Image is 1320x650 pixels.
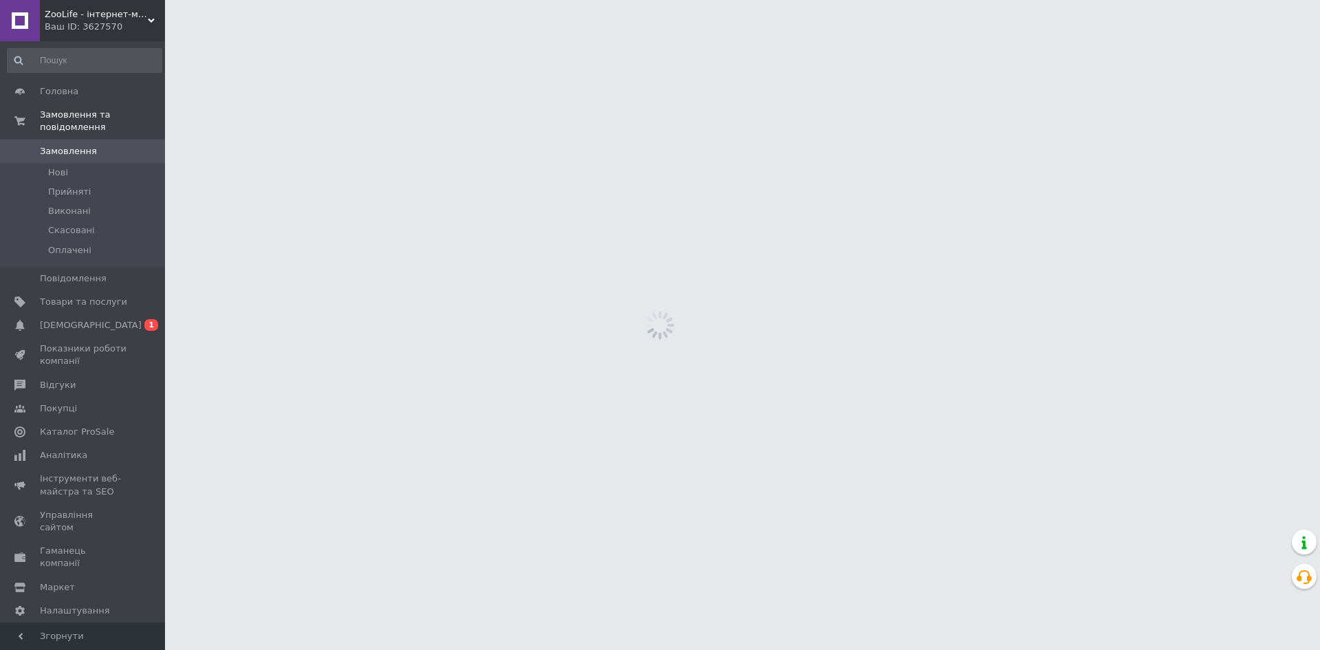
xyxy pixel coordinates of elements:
[40,85,78,98] span: Головна
[48,224,95,237] span: Скасовані
[40,296,127,308] span: Товари та послуги
[40,402,77,415] span: Покупці
[40,145,97,158] span: Замовлення
[40,473,127,497] span: Інструменти веб-майстра та SEO
[48,186,91,198] span: Прийняті
[40,509,127,534] span: Управління сайтом
[40,319,142,332] span: [DEMOGRAPHIC_DATA]
[45,8,148,21] span: ZooLife - інтернет-магазин товарів для тварин
[48,244,91,257] span: Оплачені
[40,449,87,462] span: Аналітика
[40,343,127,367] span: Показники роботи компанії
[7,48,162,73] input: Пошук
[40,379,76,391] span: Відгуки
[40,272,107,285] span: Повідомлення
[45,21,165,33] div: Ваш ID: 3627570
[48,205,91,217] span: Виконані
[40,109,165,133] span: Замовлення та повідомлення
[40,581,75,594] span: Маркет
[40,605,110,617] span: Налаштування
[144,319,158,331] span: 1
[40,545,127,570] span: Гаманець компанії
[48,166,68,179] span: Нові
[40,426,114,438] span: Каталог ProSale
